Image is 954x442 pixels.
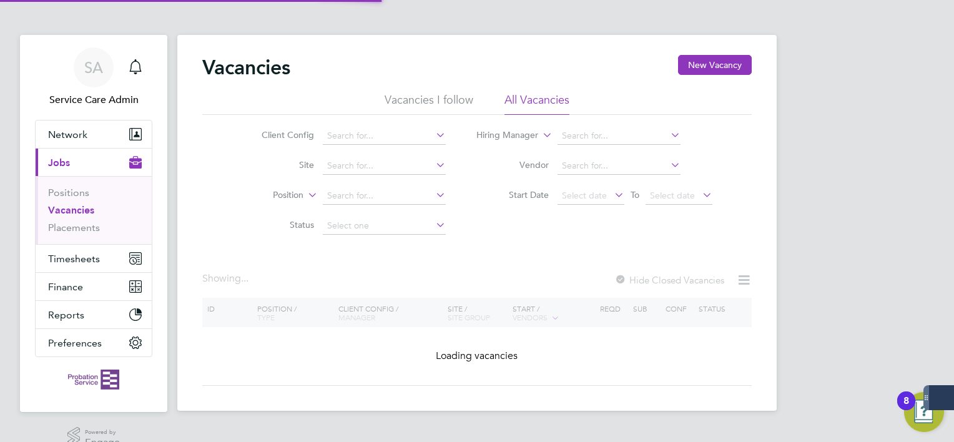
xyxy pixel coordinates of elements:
[84,59,103,76] span: SA
[48,129,87,140] span: Network
[68,370,119,390] img: probationservice-logo-retina.png
[48,253,100,265] span: Timesheets
[466,129,538,142] label: Hiring Manager
[558,127,681,145] input: Search for...
[385,92,473,115] li: Vacancies I follow
[241,272,248,285] span: ...
[242,159,314,170] label: Site
[36,273,152,300] button: Finance
[36,329,152,356] button: Preferences
[36,176,152,244] div: Jobs
[36,120,152,148] button: Network
[903,401,909,417] div: 8
[323,127,446,145] input: Search for...
[242,219,314,230] label: Status
[48,187,89,199] a: Positions
[323,157,446,175] input: Search for...
[48,204,94,216] a: Vacancies
[35,370,152,390] a: Go to home page
[232,189,303,202] label: Position
[614,274,724,286] label: Hide Closed Vacancies
[650,190,695,201] span: Select date
[35,92,152,107] span: Service Care Admin
[48,157,70,169] span: Jobs
[48,337,102,349] span: Preferences
[36,301,152,328] button: Reports
[504,92,569,115] li: All Vacancies
[202,272,251,285] div: Showing
[48,222,100,233] a: Placements
[558,157,681,175] input: Search for...
[477,159,549,170] label: Vendor
[242,129,314,140] label: Client Config
[48,309,84,321] span: Reports
[36,245,152,272] button: Timesheets
[202,55,290,80] h2: Vacancies
[477,189,549,200] label: Start Date
[36,149,152,176] button: Jobs
[627,187,643,203] span: To
[48,281,83,293] span: Finance
[35,47,152,107] a: SAService Care Admin
[562,190,607,201] span: Select date
[678,55,752,75] button: New Vacancy
[323,187,446,205] input: Search for...
[904,392,944,432] button: Open Resource Center, 8 new notifications
[85,427,120,438] span: Powered by
[20,35,167,412] nav: Main navigation
[323,217,446,235] input: Select one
